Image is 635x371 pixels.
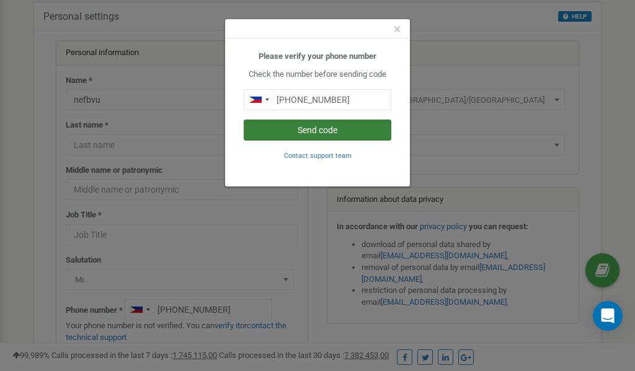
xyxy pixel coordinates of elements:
[259,51,376,61] b: Please verify your phone number
[284,151,352,160] a: Contact support team
[394,23,401,36] button: Close
[394,22,401,37] span: ×
[284,152,352,160] small: Contact support team
[244,69,391,81] p: Check the number before sending code
[244,120,391,141] button: Send code
[593,301,623,331] div: Open Intercom Messenger
[244,89,391,110] input: 0905 123 4567
[244,90,273,110] div: Telephone country code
